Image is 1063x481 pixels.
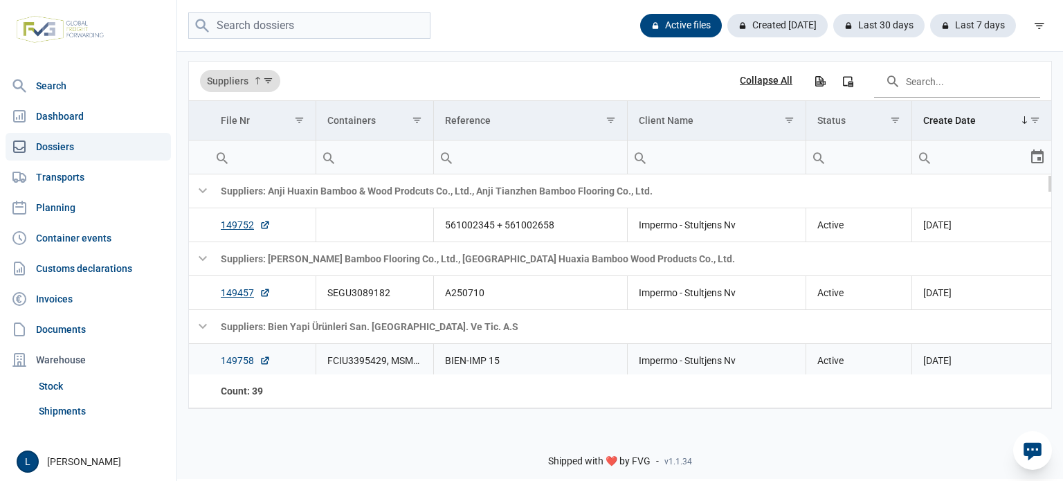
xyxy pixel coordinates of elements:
div: Column Chooser [835,69,860,93]
span: Show filter options for column 'File Nr' [294,115,305,125]
span: Shipped with ❤️ by FVG [548,455,651,468]
span: Show filter options for column 'Create Date' [1030,115,1040,125]
div: Select [1029,140,1046,174]
td: SEGU3089182 [316,276,433,310]
span: [DATE] [923,219,952,230]
div: Search box [210,140,235,174]
input: Filter cell [316,140,433,174]
span: Show filter options for column 'Status' [890,115,900,125]
div: Containers [327,115,376,126]
span: Show filter options for column 'Reference' [606,115,616,125]
td: Column Reference [433,101,627,140]
div: Last 7 days [930,14,1016,37]
td: Column Containers [316,101,433,140]
input: Filter cell [806,140,912,174]
span: Show filter options for column 'Containers' [412,115,422,125]
td: Filter cell [806,140,912,174]
td: Active [806,208,912,242]
td: Active [806,276,912,310]
img: FVG - Global freight forwarding [11,10,109,48]
td: BIEN-IMP 15 [433,344,627,378]
td: Column Client Name [627,101,806,140]
div: Export all data to Excel [807,69,832,93]
div: Created [DATE] [727,14,828,37]
td: Column Create Date [912,101,1052,140]
div: File Nr Count: 39 [221,384,305,398]
div: Search box [316,140,341,174]
td: Impermo - Stultjens Nv [627,276,806,310]
td: Suppliers: Anji Huaxin Bamboo & Wood Prodcuts Co., Ltd., Anji Tianzhen Bamboo Flooring Co., Ltd. [210,174,1051,208]
div: Collapse All [740,75,792,87]
a: Transports [6,163,171,191]
div: Status [817,115,846,126]
td: Filter cell [433,140,627,174]
button: L [17,451,39,473]
a: Shipments [33,399,171,424]
input: Filter cell [434,140,627,174]
div: Search box [628,140,653,174]
td: Impermo - Stultjens Nv [627,344,806,378]
div: filter [1027,13,1052,38]
td: Column Status [806,101,912,140]
div: Search box [806,140,831,174]
a: Search [6,72,171,100]
input: Filter cell [628,140,806,174]
td: Collapse [189,174,210,208]
div: Search box [434,140,459,174]
a: Invoices [6,285,171,313]
a: Stock [33,374,171,399]
input: Search in the data grid [874,64,1040,98]
td: FCIU3395429, MSMU3019768 [316,344,433,378]
td: Collapse [189,242,210,276]
span: Show filter options for column 'Client Name' [784,115,794,125]
div: Warehouse [6,346,171,374]
div: Search box [912,140,937,174]
a: Dossiers [6,133,171,161]
div: File Nr [221,115,250,126]
a: Container events [6,224,171,252]
span: v1.1.34 [664,456,692,467]
a: Customs declarations [6,255,171,282]
td: A250710 [433,276,627,310]
div: Reference [445,115,491,126]
input: Filter cell [210,140,316,174]
td: Filter cell [912,140,1052,174]
td: Filter cell [316,140,433,174]
input: Filter cell [912,140,1029,174]
span: Show filter options for column 'Suppliers' [263,75,273,86]
a: 149758 [221,354,271,367]
td: Suppliers: [PERSON_NAME] Bamboo Flooring Co., Ltd., [GEOGRAPHIC_DATA] Huaxia Bamboo Wood Products... [210,242,1051,276]
div: [PERSON_NAME] [17,451,168,473]
div: Suppliers [200,70,280,92]
td: Suppliers: Bien Yapi Ürünleri San. [GEOGRAPHIC_DATA]. Ve Tic. A.S [210,310,1051,344]
td: Active [806,344,912,378]
a: Documents [6,316,171,343]
div: Client Name [639,115,693,126]
div: Create Date [923,115,976,126]
a: Dashboard [6,102,171,130]
div: Last 30 days [833,14,925,37]
span: - [656,455,659,468]
div: Data grid with 64 rows and 7 columns [189,62,1051,408]
input: Search dossiers [188,12,430,39]
div: Active files [640,14,722,37]
td: 561002345 + 561002658 [433,208,627,242]
div: Data grid toolbar [200,62,1040,100]
a: Planning [6,194,171,221]
span: [DATE] [923,355,952,366]
a: 149752 [221,218,271,232]
td: Column File Nr [210,101,316,140]
span: [DATE] [923,287,952,298]
td: Impermo - Stultjens Nv [627,208,806,242]
a: 149457 [221,286,271,300]
td: Collapse [189,310,210,344]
